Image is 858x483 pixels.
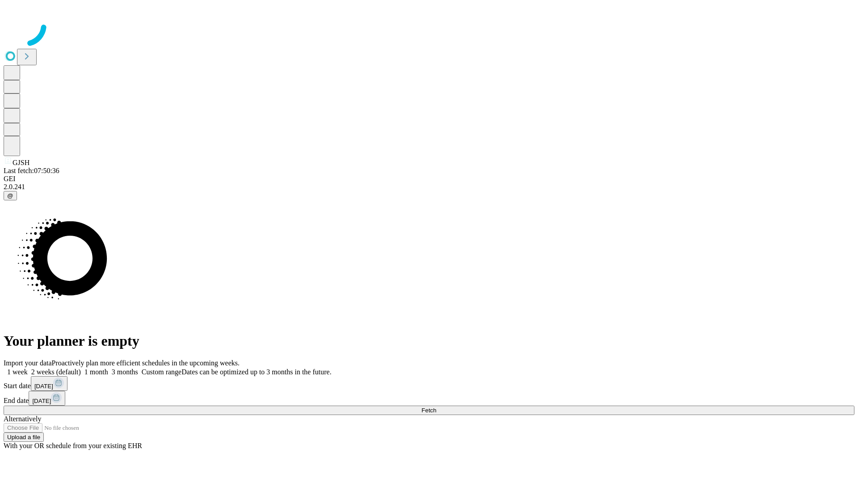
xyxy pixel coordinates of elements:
[32,398,51,404] span: [DATE]
[4,333,854,349] h1: Your planner is empty
[13,159,29,166] span: GJSH
[112,368,138,376] span: 3 months
[142,368,181,376] span: Custom range
[181,368,331,376] span: Dates can be optimized up to 3 months in the future.
[31,376,67,391] button: [DATE]
[4,432,44,442] button: Upload a file
[4,406,854,415] button: Fetch
[7,368,28,376] span: 1 week
[4,183,854,191] div: 2.0.241
[4,175,854,183] div: GEI
[34,383,53,390] span: [DATE]
[84,368,108,376] span: 1 month
[4,442,142,449] span: With your OR schedule from your existing EHR
[52,359,240,367] span: Proactively plan more efficient schedules in the upcoming weeks.
[4,167,59,174] span: Last fetch: 07:50:36
[4,376,854,391] div: Start date
[421,407,436,414] span: Fetch
[4,391,854,406] div: End date
[4,359,52,367] span: Import your data
[4,415,41,423] span: Alternatively
[31,368,81,376] span: 2 weeks (default)
[7,192,13,199] span: @
[29,391,65,406] button: [DATE]
[4,191,17,200] button: @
